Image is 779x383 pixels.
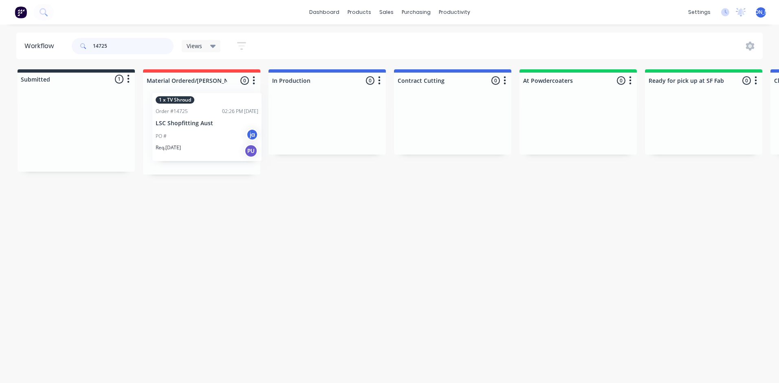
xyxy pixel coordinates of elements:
[435,6,474,18] div: productivity
[742,76,751,85] span: 0
[398,76,478,85] input: Enter column name…
[523,76,603,85] input: Enter column name…
[649,76,729,85] input: Enter column name…
[19,75,50,84] div: Submitted
[375,6,398,18] div: sales
[187,42,202,50] span: Views
[240,76,249,85] span: 0
[147,76,227,85] input: Enter column name…
[366,76,374,85] span: 0
[24,41,58,51] div: Workflow
[115,75,123,83] span: 1
[93,38,174,54] input: Search for orders...
[305,6,343,18] a: dashboard
[343,6,375,18] div: products
[617,76,625,85] span: 0
[272,76,352,85] input: Enter column name…
[398,6,435,18] div: purchasing
[684,6,715,18] div: settings
[491,76,500,85] span: 0
[15,6,27,18] img: Factory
